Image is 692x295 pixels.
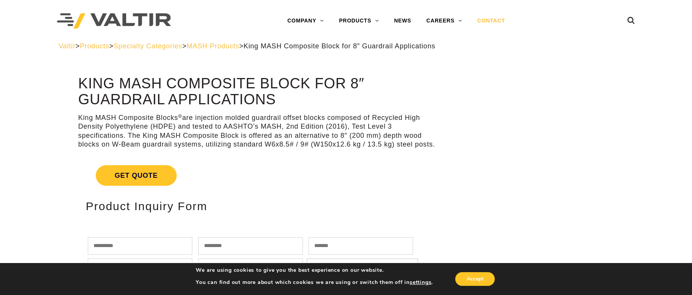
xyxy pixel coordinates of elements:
a: CAREERS [419,13,470,29]
h2: Product Inquiry Form [86,200,433,212]
a: PRODUCTS [331,13,386,29]
a: MASH Products [187,42,239,50]
a: NEWS [386,13,419,29]
a: Products [80,42,109,50]
sup: ® [178,113,182,119]
a: Get Quote [78,156,441,195]
p: We are using cookies to give you the best experience on our website. [196,267,433,274]
a: Select State [307,259,418,276]
h1: King MASH Composite Block for 8″ Guardrail Applications [78,76,441,108]
a: COMPANY [280,13,331,29]
p: You can find out more about which cookies we are using or switch them off in . [196,279,433,286]
img: Valtir [57,13,171,29]
span: Get Quote [96,165,177,186]
div: > > > > [59,42,633,51]
button: settings [410,279,431,286]
button: Accept [455,272,495,286]
p: King MASH Composite Blocks are injection molded guardrail offset blocks composed of Recycled High... [78,113,441,149]
span: King MASH Composite Block for 8″ Guardrail Applications [244,42,435,50]
a: CONTACT [470,13,513,29]
span: Select State [313,262,404,272]
a: Valtir [59,42,75,50]
a: Specialty Categories [114,42,182,50]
